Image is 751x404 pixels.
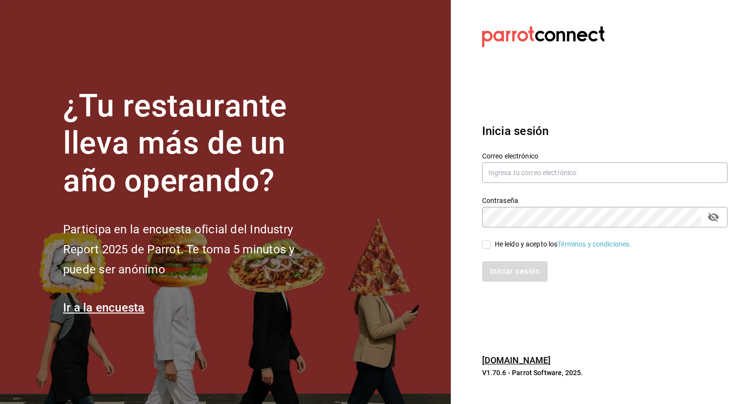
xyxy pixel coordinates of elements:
[63,301,145,314] a: Ir a la encuesta
[482,197,728,203] label: Contraseña
[482,162,728,183] input: Ingresa tu correo electrónico
[557,240,631,248] a: Términos y condiciones.
[482,122,728,140] h3: Inicia sesión
[482,152,728,159] label: Correo electrónico
[495,239,632,249] div: He leído y acepto los
[63,88,327,200] h1: ¿Tu restaurante lleva más de un año operando?
[482,368,728,378] p: V1.70.6 - Parrot Software, 2025.
[63,220,327,279] h2: Participa en la encuesta oficial del Industry Report 2025 de Parrot. Te toma 5 minutos y puede se...
[482,355,551,365] a: [DOMAIN_NAME]
[705,209,722,225] button: passwordField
